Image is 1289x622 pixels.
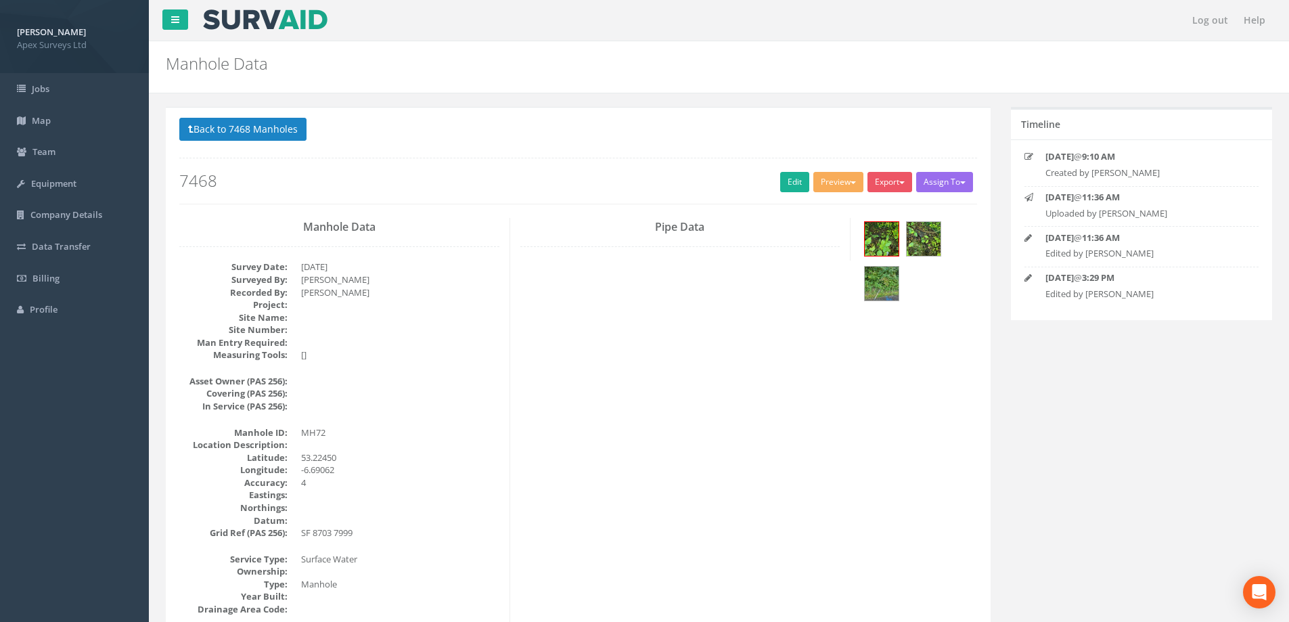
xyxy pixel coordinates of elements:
[813,172,863,192] button: Preview
[520,221,840,234] h3: Pipe Data
[1045,231,1074,244] strong: [DATE]
[1243,576,1275,608] div: Open Intercom Messenger
[1045,231,1238,244] p: @
[179,324,288,336] dt: Site Number:
[179,439,288,451] dt: Location Description:
[865,267,899,301] img: ff74e16d-cf82-9d53-fb32-1d70c7c4d0cf_c7d9eeee-6343-dad4-37f2-2272b54f3a88_thumb.jpg
[301,349,499,361] dd: []
[1045,166,1238,179] p: Created by [PERSON_NAME]
[1045,247,1238,260] p: Edited by [PERSON_NAME]
[32,83,49,95] span: Jobs
[867,172,912,192] button: Export
[1045,271,1238,284] p: @
[32,146,55,158] span: Team
[179,118,307,141] button: Back to 7468 Manholes
[179,451,288,464] dt: Latitude:
[1045,150,1074,162] strong: [DATE]
[31,177,76,190] span: Equipment
[179,489,288,502] dt: Eastings:
[179,273,288,286] dt: Surveyed By:
[1045,288,1238,301] p: Edited by [PERSON_NAME]
[179,387,288,400] dt: Covering (PAS 256):
[32,240,91,252] span: Data Transfer
[301,527,499,539] dd: SF 8703 7999
[30,208,102,221] span: Company Details
[179,400,288,413] dt: In Service (PAS 256):
[916,172,973,192] button: Assign To
[301,578,499,591] dd: Manhole
[179,375,288,388] dt: Asset Owner (PAS 256):
[301,261,499,273] dd: [DATE]
[179,311,288,324] dt: Site Name:
[179,502,288,514] dt: Northings:
[179,514,288,527] dt: Datum:
[301,451,499,464] dd: 53.22450
[301,476,499,489] dd: 4
[1045,150,1238,163] p: @
[32,272,60,284] span: Billing
[166,55,1085,72] h2: Manhole Data
[179,578,288,591] dt: Type:
[179,464,288,476] dt: Longitude:
[17,39,132,51] span: Apex Surveys Ltd
[1082,231,1120,244] strong: 11:36 AM
[780,172,809,192] a: Edit
[301,273,499,286] dd: [PERSON_NAME]
[179,590,288,603] dt: Year Built:
[179,349,288,361] dt: Measuring Tools:
[179,221,499,234] h3: Manhole Data
[1082,191,1120,203] strong: 11:36 AM
[179,426,288,439] dt: Manhole ID:
[865,222,899,256] img: ff74e16d-cf82-9d53-fb32-1d70c7c4d0cf_31d32efc-ac0d-d86a-0492-f8d9d5b5121d_thumb.jpg
[179,476,288,489] dt: Accuracy:
[301,553,499,566] dd: Surface Water
[1045,191,1074,203] strong: [DATE]
[179,286,288,299] dt: Recorded By:
[179,298,288,311] dt: Project:
[1045,191,1238,204] p: @
[301,286,499,299] dd: [PERSON_NAME]
[30,303,58,315] span: Profile
[32,114,51,127] span: Map
[1021,119,1060,129] h5: Timeline
[179,565,288,578] dt: Ownership:
[1082,150,1115,162] strong: 9:10 AM
[17,26,86,38] strong: [PERSON_NAME]
[179,261,288,273] dt: Survey Date:
[1082,271,1114,284] strong: 3:29 PM
[1045,207,1238,220] p: Uploaded by [PERSON_NAME]
[179,336,288,349] dt: Man Entry Required:
[17,22,132,51] a: [PERSON_NAME] Apex Surveys Ltd
[179,172,977,190] h2: 7468
[301,464,499,476] dd: -6.69062
[1045,271,1074,284] strong: [DATE]
[907,222,941,256] img: ff74e16d-cf82-9d53-fb32-1d70c7c4d0cf_f85924d1-876b-03ff-ba40-1f6e165790e8_thumb.jpg
[301,426,499,439] dd: MH72
[179,527,288,539] dt: Grid Ref (PAS 256):
[179,553,288,566] dt: Service Type:
[179,603,288,616] dt: Drainage Area Code:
